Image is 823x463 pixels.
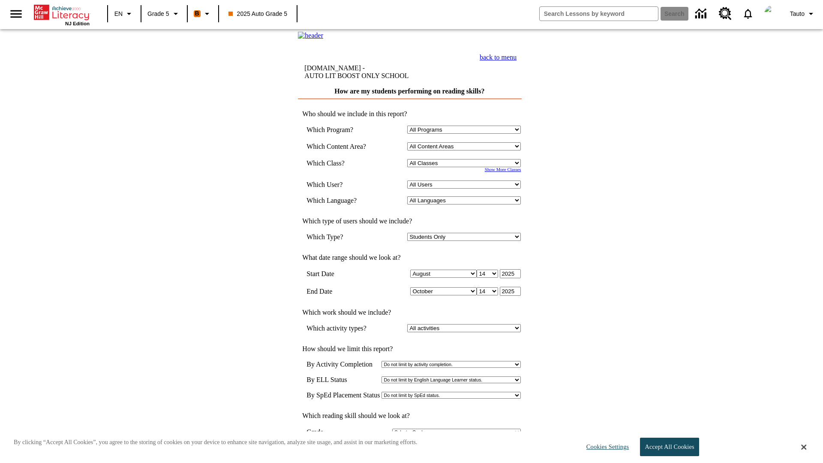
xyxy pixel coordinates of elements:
[759,3,787,25] button: Select a new avatar
[485,167,521,172] a: Show More Classes
[65,21,90,26] span: NJ Edition
[298,412,521,420] td: Which reading skill should we look at?
[306,233,378,241] td: Which Type?
[114,9,123,18] span: EN
[640,438,699,456] button: Accept All Cookies
[480,54,517,61] a: back to menu
[306,159,378,167] td: Which Class?
[298,345,521,353] td: How should we limit this report?
[540,7,658,21] input: search field
[111,6,138,21] button: Language: EN, Select a language
[306,143,366,150] nobr: Which Content Area?
[298,217,521,225] td: Which type of users should we include?
[3,1,29,27] button: Open side menu
[306,391,380,399] td: By SpEd Placement Status
[304,72,408,79] nobr: AUTO LIT BOOST ONLY SCHOOL
[228,9,288,18] span: 2025 Auto Grade 5
[306,269,378,278] td: Start Date
[298,32,323,39] img: header
[306,287,378,296] td: End Date
[306,196,378,204] td: Which Language?
[579,438,632,456] button: Cookies Settings
[787,6,820,21] button: Profile/Settings
[298,110,521,118] td: Who should we include in this report?
[306,361,380,368] td: By Activity Completion
[195,8,199,19] span: B
[764,5,781,22] img: avatar image
[790,9,805,18] span: Tauto
[190,6,216,21] button: Boost Class color is orange. Change class color
[334,87,484,95] a: How are my students performing on reading skills?
[144,6,184,21] button: Grade: Grade 5, Select a grade
[690,2,714,26] a: Data Center
[306,376,380,384] td: By ELL Status
[306,324,378,332] td: Which activity types?
[306,126,378,134] td: Which Program?
[298,309,521,316] td: Which work should we include?
[147,9,169,18] span: Grade 5
[304,64,436,80] td: [DOMAIN_NAME] -
[306,180,378,189] td: Which User?
[306,428,331,436] td: Grade
[801,443,806,451] button: Close
[34,3,90,26] div: Home
[298,254,521,262] td: What date range should we look at?
[14,438,418,447] p: By clicking “Accept All Cookies”, you agree to the storing of cookies on your device to enhance s...
[714,2,737,25] a: Resource Center, Will open in new tab
[737,3,759,25] a: Notifications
